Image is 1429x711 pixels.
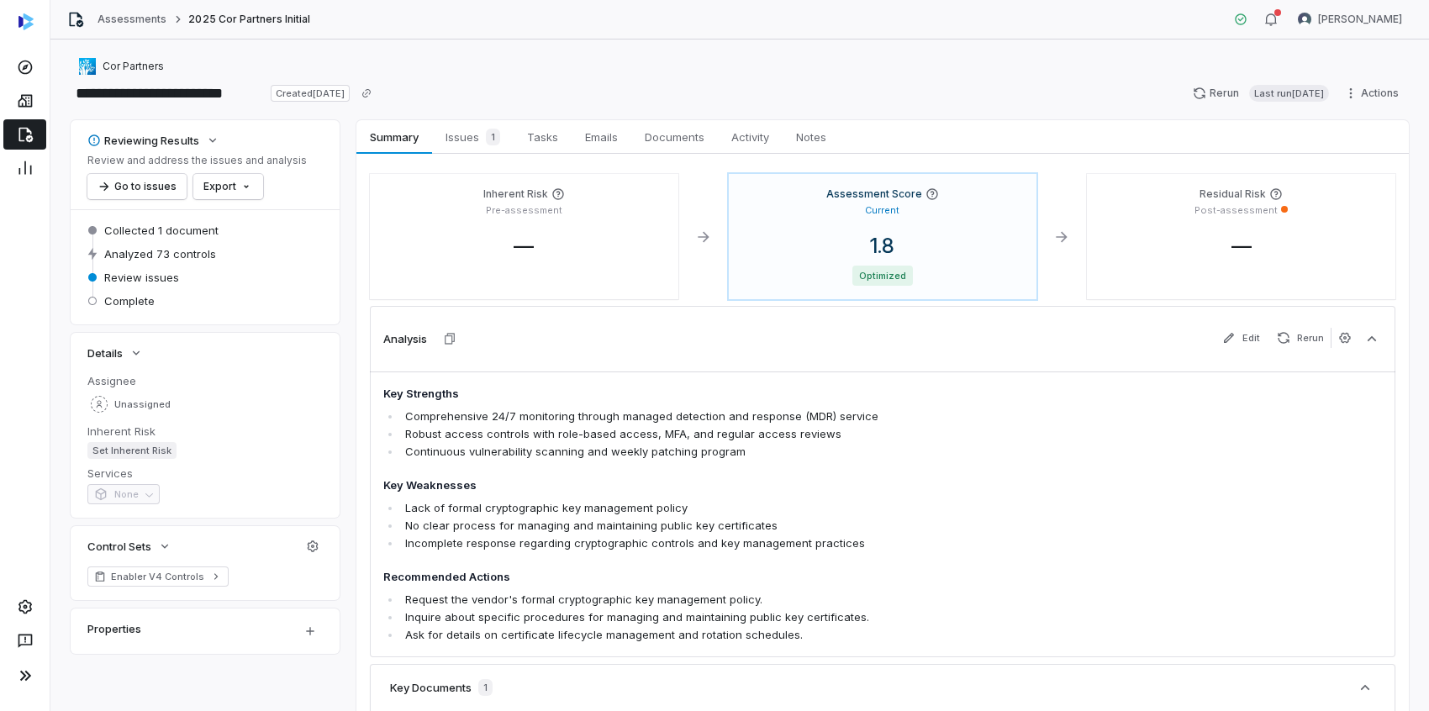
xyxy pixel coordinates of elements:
[363,126,424,148] span: Summary
[486,129,500,145] span: 1
[87,424,323,439] dt: Inherent Risk
[87,154,307,167] p: Review and address the issues and analysis
[82,531,177,561] button: Control Sets
[114,398,171,411] span: Unassigned
[1288,7,1412,32] button: Anita Ritter avatar[PERSON_NAME]
[111,570,205,583] span: Enabler V4 Controls
[188,13,310,26] span: 2025 Cor Partners Initial
[401,626,1182,644] li: Ask for details on certificate lifecycle management and rotation schedules.
[439,125,507,149] span: Issues
[351,78,382,108] button: Copy link
[1339,81,1409,106] button: Actions
[578,126,625,148] span: Emails
[401,608,1182,626] li: Inquire about specific procedures for managing and maintaining public key certificates.
[401,517,1182,535] li: No clear process for managing and maintaining public key certificates
[87,442,177,459] span: Set Inherent Risk
[401,591,1182,608] li: Request the vendor's formal cryptographic key management policy.
[390,680,472,695] h3: Key Documents
[104,270,179,285] span: Review issues
[271,85,350,102] span: Created [DATE]
[82,125,224,155] button: Reviewing Results
[725,126,776,148] span: Activity
[82,338,148,368] button: Details
[87,566,229,587] a: Enabler V4 Controls
[500,234,547,258] span: —
[98,13,166,26] a: Assessments
[826,187,922,201] h4: Assessment Score
[193,174,263,199] button: Export
[852,266,913,286] span: Optimized
[1200,187,1266,201] h4: Residual Risk
[401,443,1182,461] li: Continuous vulnerability scanning and weekly patching program
[87,539,151,554] span: Control Sets
[865,204,899,217] p: Current
[789,126,833,148] span: Notes
[74,51,169,82] button: https://corpartners.com/Cor Partners
[104,223,219,238] span: Collected 1 document
[520,126,565,148] span: Tasks
[87,174,187,199] button: Go to issues
[401,535,1182,552] li: Incomplete response regarding cryptographic controls and key management practices
[483,187,548,201] h4: Inherent Risk
[478,679,493,696] span: 1
[638,126,711,148] span: Documents
[1270,328,1331,348] button: Rerun
[87,373,323,388] dt: Assignee
[103,60,164,73] span: Cor Partners
[401,499,1182,517] li: Lack of formal cryptographic key management policy
[401,425,1182,443] li: Robust access controls with role-based access, MFA, and regular access reviews
[87,466,323,481] dt: Services
[1318,13,1402,26] span: [PERSON_NAME]
[1249,85,1329,102] span: Last run [DATE]
[401,408,1182,425] li: Comprehensive 24/7 monitoring through managed detection and response (MDR) service
[1194,204,1278,217] p: Post-assessment
[87,133,199,148] div: Reviewing Results
[1215,328,1267,348] button: Edit
[383,477,1182,494] h4: Key Weaknesses
[87,345,123,361] span: Details
[383,331,427,346] h3: Analysis
[857,234,908,258] span: 1.8
[1218,234,1265,258] span: —
[104,246,216,261] span: Analyzed 73 controls
[104,293,155,308] span: Complete
[383,386,1182,403] h4: Key Strengths
[1183,81,1339,106] button: RerunLast run[DATE]
[383,569,1182,586] h4: Recommended Actions
[486,204,562,217] p: Pre-assessment
[18,13,34,30] img: svg%3e
[1298,13,1311,26] img: Anita Ritter avatar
